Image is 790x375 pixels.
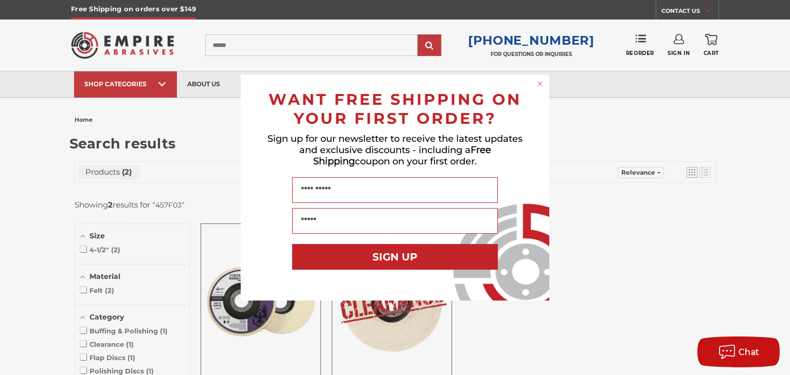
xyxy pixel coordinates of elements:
[697,336,780,367] button: Chat
[739,347,760,357] span: Chat
[268,90,522,128] span: WANT FREE SHIPPING ON YOUR FIRST ORDER?
[292,244,498,270] button: SIGN UP
[313,144,491,167] span: Free Shipping
[535,79,545,89] button: Close dialog
[267,133,523,167] span: Sign up for our newsletter to receive the latest updates and exclusive discounts - including a co...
